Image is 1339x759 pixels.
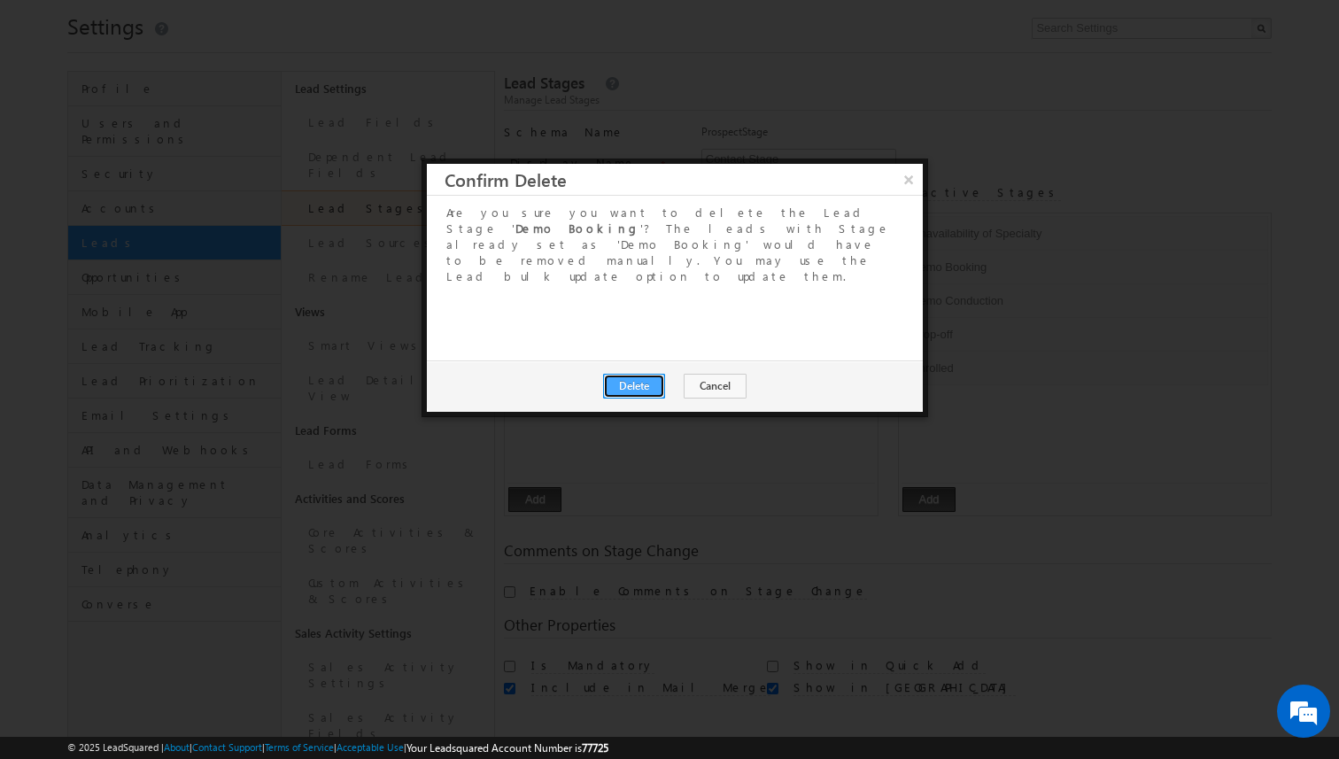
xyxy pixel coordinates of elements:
[515,221,640,236] b: Demo Booking
[67,740,608,756] span: © 2025 LeadSquared | | | | |
[684,374,747,399] button: Cancel
[337,741,404,753] a: Acceptable Use
[192,741,262,753] a: Contact Support
[164,741,190,753] a: About
[241,546,321,569] em: Start Chat
[445,164,923,195] h3: Confirm Delete
[603,374,665,399] button: Delete
[446,205,903,284] div: Are you sure you want to delete the Lead Stage ' '? The leads with Stage already set as 'Demo Boo...
[582,741,608,755] span: 77725
[92,93,298,116] div: Chat with us now
[406,741,608,755] span: Your Leadsquared Account Number is
[290,9,333,51] div: Minimize live chat window
[30,93,74,116] img: d_60004797649_company_0_60004797649
[265,741,334,753] a: Terms of Service
[23,164,323,531] textarea: Type your message and hit 'Enter'
[894,164,923,195] button: ×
